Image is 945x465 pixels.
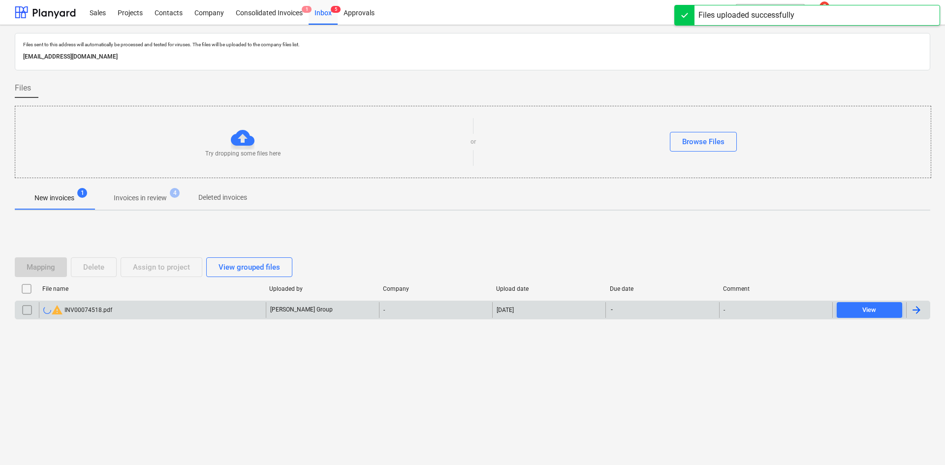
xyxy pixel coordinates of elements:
button: View grouped files [206,257,292,277]
span: warning [51,304,63,316]
p: Files sent to this address will automatically be processed and tested for viruses. The files will... [23,41,922,48]
div: Try dropping some files hereorBrowse Files [15,106,931,178]
div: Files uploaded successfully [698,9,794,21]
button: View [837,302,902,318]
button: Browse Files [670,132,737,152]
div: Due date [610,285,716,292]
span: Files [15,82,31,94]
span: 5 [331,6,341,13]
div: Company [383,285,489,292]
div: Browse Files [682,135,724,148]
iframe: Chat Widget [896,418,945,465]
span: 1 [302,6,312,13]
div: View [862,305,876,316]
span: 1 [77,188,87,198]
span: 4 [170,188,180,198]
p: Invoices in review [114,193,167,203]
p: Deleted invoices [198,192,247,203]
div: Comment [723,285,829,292]
div: Upload date [496,285,602,292]
div: INV00074518.pdf [43,304,112,316]
p: New invoices [34,193,74,203]
div: File name [42,285,261,292]
p: [EMAIL_ADDRESS][DOMAIN_NAME] [23,52,922,62]
div: - [379,302,492,318]
div: [DATE] [497,307,514,313]
p: or [471,138,476,146]
span: - [610,306,614,314]
div: Uploaded by [269,285,375,292]
p: [PERSON_NAME] Group [270,306,333,314]
div: View grouped files [219,261,280,274]
div: - [724,307,725,313]
p: Try dropping some files here [205,150,281,158]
